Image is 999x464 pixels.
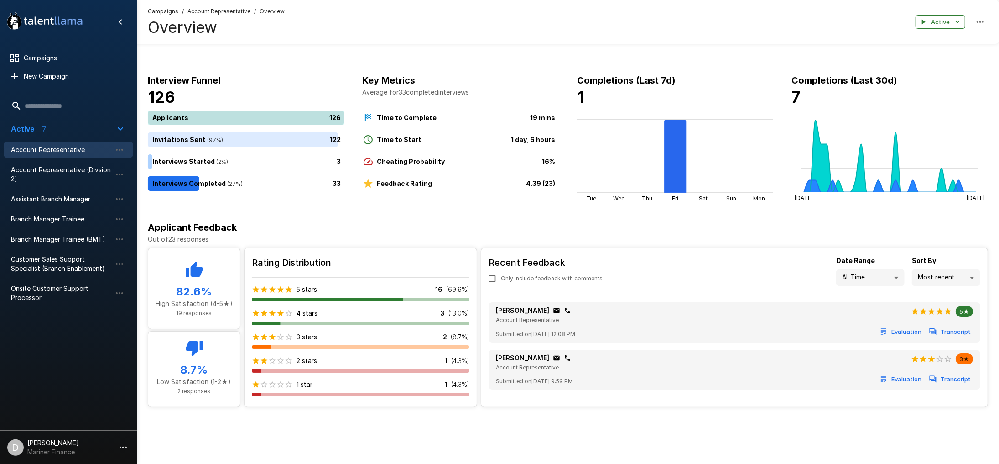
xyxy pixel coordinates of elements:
[148,18,285,37] h4: Overview
[511,136,555,143] b: 1 day, 6 hours
[672,195,678,202] tspan: Fri
[489,255,610,270] h6: Recent Feedback
[337,157,341,167] p: 3
[542,158,555,165] b: 16%
[530,114,555,121] b: 19 mins
[377,179,432,187] b: Feedback Rating
[443,332,447,342] p: 2
[333,179,341,189] p: 33
[916,15,965,29] button: Active
[577,75,676,86] b: Completions (Last 7d)
[754,195,765,202] tspan: Mon
[148,222,237,233] b: Applicant Feedback
[496,330,575,339] span: Submitted on [DATE] 12:08 PM
[501,274,603,283] span: Only include feedback with comments
[956,308,973,315] span: 5★
[297,380,312,389] p: 1 star
[148,235,988,244] p: Out of 23 responses
[726,195,736,202] tspan: Sun
[836,257,875,264] b: Date Range
[445,356,447,365] p: 1
[496,353,549,363] p: [PERSON_NAME]
[440,309,445,318] p: 3
[451,356,469,365] p: ( 4.3 %)
[642,195,652,202] tspan: Thu
[496,316,559,323] span: Account Representative
[878,372,924,386] button: Evaluation
[912,257,936,264] b: Sort By
[363,88,559,97] p: Average for 33 completed interviews
[252,255,469,270] h6: Rating Distribution
[553,307,560,314] div: Click to copy
[156,363,233,377] h5: 8.7 %
[446,285,469,294] p: ( 69.6 %)
[297,332,317,342] p: 3 stars
[451,380,469,389] p: ( 4.3 %)
[564,307,571,314] div: Click to copy
[330,135,341,145] p: 122
[377,136,422,143] b: Time to Start
[148,88,175,106] b: 126
[496,377,573,386] span: Submitted on [DATE] 9:59 PM
[878,325,924,339] button: Evaluation
[330,113,341,123] p: 126
[435,285,442,294] p: 16
[363,75,416,86] b: Key Metrics
[178,388,211,395] span: 2 responses
[912,269,980,286] div: Most recent
[451,332,469,342] p: ( 8.7 %)
[297,356,317,365] p: 2 stars
[377,114,437,121] b: Time to Complete
[448,309,469,318] p: ( 13.0 %)
[564,354,571,362] div: Click to copy
[836,269,905,286] div: All Time
[553,354,560,362] div: Click to copy
[177,310,212,316] span: 19 responses
[156,285,233,299] h5: 82.6 %
[297,285,317,294] p: 5 stars
[927,372,973,386] button: Transcript
[577,88,584,106] b: 1
[496,306,549,315] p: [PERSON_NAME]
[445,380,447,389] p: 1
[377,158,445,165] b: Cheating Probability
[156,299,233,308] p: High Satisfaction (4-5★)
[792,75,898,86] b: Completions (Last 30d)
[148,75,220,86] b: Interview Funnel
[297,309,317,318] p: 4 stars
[586,195,596,202] tspan: Tue
[967,195,985,201] tspan: [DATE]
[956,355,973,363] span: 3★
[699,195,708,202] tspan: Sat
[792,88,801,106] b: 7
[156,377,233,386] p: Low Satisfaction (1-2★)
[526,179,555,187] b: 4.39 (23)
[795,195,813,201] tspan: [DATE]
[927,325,973,339] button: Transcript
[613,195,625,202] tspan: Wed
[496,364,559,371] span: Account Representative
